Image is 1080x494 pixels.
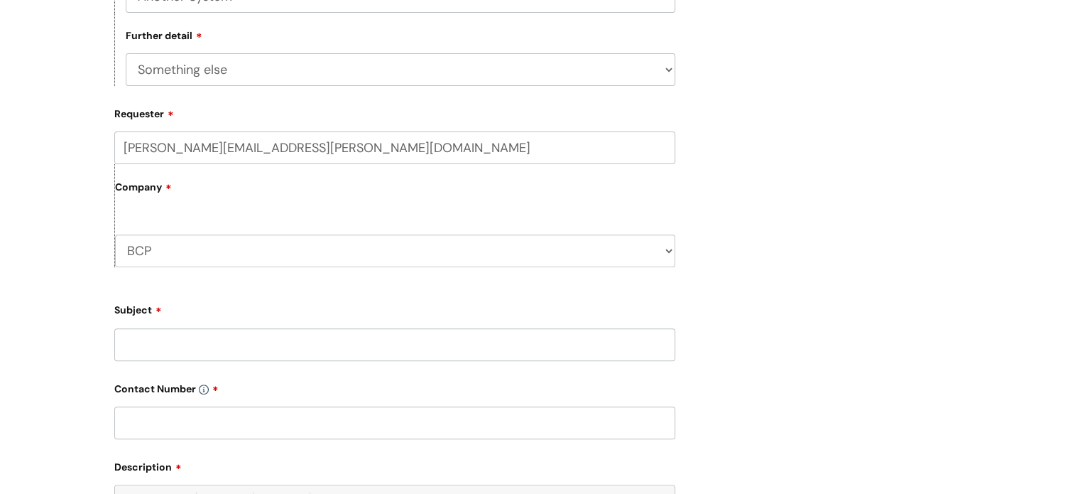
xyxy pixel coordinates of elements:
[115,176,675,208] label: Company
[114,378,675,395] label: Contact Number
[114,456,675,473] label: Description
[114,299,675,316] label: Subject
[126,28,202,42] label: Further detail
[199,385,209,394] img: info-icon.svg
[114,103,675,120] label: Requester
[114,131,675,164] input: Email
